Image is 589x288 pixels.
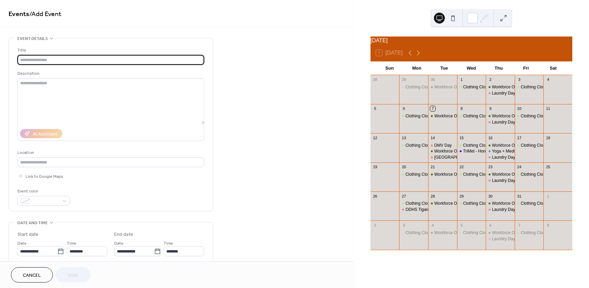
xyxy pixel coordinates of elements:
[517,193,522,199] div: 31
[371,37,572,45] div: [DATE]
[401,164,406,170] div: 20
[399,207,428,213] div: ODHS Tigard Free Food Market
[521,230,548,236] div: Clothing Closet
[434,143,452,148] div: DMV Day
[401,77,406,82] div: 29
[486,236,515,242] div: Laundry Day
[486,178,515,184] div: Laundry Day
[114,231,133,238] div: End date
[517,222,522,228] div: 7
[545,164,550,170] div: 25
[457,143,486,148] div: Clothing Closet
[401,135,406,140] div: 13
[488,164,493,170] div: 23
[459,77,464,82] div: 1
[434,230,518,236] div: Workforce Orientation - Urban League of PDX
[376,61,403,75] div: Sun
[430,106,435,111] div: 7
[459,164,464,170] div: 22
[463,148,551,154] div: TriMet - Honored citizen reduced fare enrollment
[521,172,548,177] div: Clothing Closet
[428,84,457,90] div: Workforce Orientation - Urban League of PDX
[17,188,69,195] div: Event color
[517,164,522,170] div: 24
[114,240,123,247] span: Date
[517,77,522,82] div: 3
[430,135,435,140] div: 14
[492,119,515,125] div: Laundry Day
[515,84,544,90] div: Clothing Closet
[515,230,544,236] div: Clothing Closet
[434,155,564,160] div: [GEOGRAPHIC_DATA]-[GEOGRAPHIC_DATA] DHS Free Food Market
[405,84,433,90] div: Clothing Closet
[492,113,575,119] div: Workforce Orientation - Urban League of PDX
[486,148,515,154] div: Yoga + Meditation
[373,135,378,140] div: 12
[430,164,435,170] div: 21
[459,135,464,140] div: 15
[459,222,464,228] div: 5
[521,84,548,90] div: Clothing Closet
[486,90,515,96] div: Laundry Day
[17,47,203,54] div: Title
[428,172,457,177] div: Workforce Orientation - Urban League of PDX
[545,77,550,82] div: 4
[459,106,464,111] div: 8
[463,113,491,119] div: Clothing Closet
[430,77,435,82] div: 30
[17,231,39,238] div: Start date
[515,113,544,119] div: Clothing Closet
[521,143,548,148] div: Clothing Closet
[463,230,491,236] div: Clothing Closet
[521,113,548,119] div: Clothing Closet
[23,272,41,279] span: Cancel
[434,172,518,177] div: Workforce Orientation - Urban League of PDX
[401,193,406,199] div: 27
[164,240,173,247] span: Time
[521,201,548,206] div: Clothing Closet
[430,222,435,228] div: 4
[428,148,457,154] div: Workforce Orientation - Urban League of PDX
[457,201,486,206] div: Clothing Closet
[373,164,378,170] div: 19
[488,222,493,228] div: 6
[486,143,515,148] div: Workforce Orientation - Urban League of PDX
[486,172,515,177] div: Workforce Orientation - Urban League of PDX
[401,106,406,111] div: 6
[403,61,431,75] div: Mon
[430,193,435,199] div: 28
[492,236,515,242] div: Laundry Day
[545,222,550,228] div: 8
[11,267,53,283] button: Cancel
[67,240,76,247] span: Time
[431,61,458,75] div: Tue
[486,113,515,119] div: Workforce Orientation - Urban League of PDX
[17,149,203,156] div: Location
[434,113,518,119] div: Workforce Orientation - Urban League of PDX
[457,148,486,154] div: TriMet - Honored citizen reduced fare enrollment
[488,135,493,140] div: 16
[405,207,463,213] div: ODHS Tigard Free Food Market
[512,61,540,75] div: Fri
[17,35,48,42] span: Event details
[463,201,491,206] div: Clothing Closet
[492,90,515,96] div: Laundry Day
[540,61,567,75] div: Sat
[492,84,575,90] div: Workforce Orientation - Urban League of PDX
[428,230,457,236] div: Workforce Orientation - Urban League of PDX
[485,61,512,75] div: Thu
[405,230,433,236] div: Clothing Closet
[399,143,428,148] div: Clothing Closet
[405,113,433,119] div: Clothing Closet
[492,172,575,177] div: Workforce Orientation - Urban League of PDX
[486,207,515,213] div: Laundry Day
[488,106,493,111] div: 9
[492,201,575,206] div: Workforce Orientation - Urban League of PDX
[492,148,525,154] div: Yoga + Meditation
[488,193,493,199] div: 30
[399,84,428,90] div: Clothing Closet
[17,219,48,227] span: Date and time
[434,201,518,206] div: Workforce Orientation - Urban League of PDX
[405,201,433,206] div: Clothing Closet
[517,106,522,111] div: 10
